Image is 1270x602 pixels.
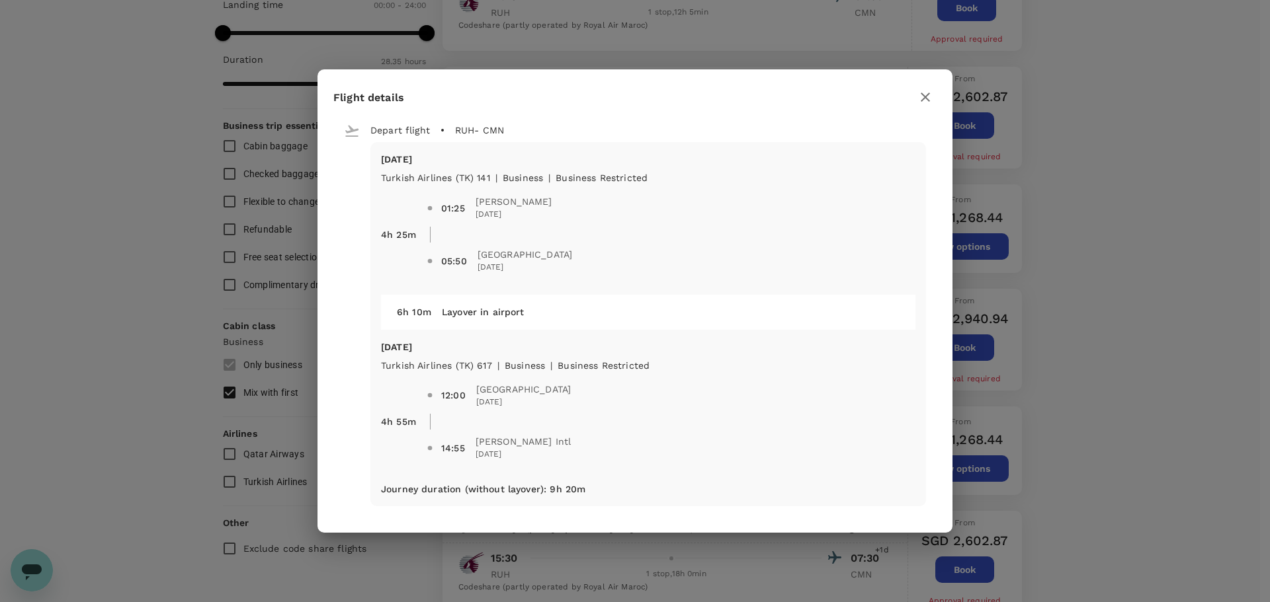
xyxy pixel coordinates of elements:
[476,208,552,221] span: [DATE]
[476,448,571,461] span: [DATE]
[476,195,552,208] span: [PERSON_NAME]
[478,248,573,261] span: [GEOGRAPHIC_DATA]
[441,202,465,215] div: 01:25
[548,172,550,183] span: |
[381,171,490,184] p: Turkish Airlines (TK) 141
[495,172,497,183] span: |
[476,396,571,409] span: [DATE]
[397,307,431,317] span: 6h 10m
[381,228,416,241] p: 4h 25m
[497,360,499,371] span: |
[455,124,504,137] p: RUH - CMN
[333,91,404,104] span: Flight details
[441,441,465,455] div: 14:55
[441,389,466,402] div: 12:00
[381,482,585,496] p: Journey duration (without layover) : 9h 20m
[505,359,545,372] p: business
[381,153,915,166] p: [DATE]
[478,261,573,274] span: [DATE]
[503,171,543,184] p: business
[441,254,467,268] div: 05:50
[381,359,492,372] p: Turkish Airlines (TK) 617
[550,360,552,371] span: |
[381,340,915,354] p: [DATE]
[370,124,430,137] p: Depart flight
[476,435,571,448] span: [PERSON_NAME] Intl
[442,307,525,317] span: Layover in airport
[381,415,416,428] p: 4h 55m
[558,359,650,372] p: Business Restricted
[556,171,648,184] p: Business Restricted
[476,383,571,396] span: [GEOGRAPHIC_DATA]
